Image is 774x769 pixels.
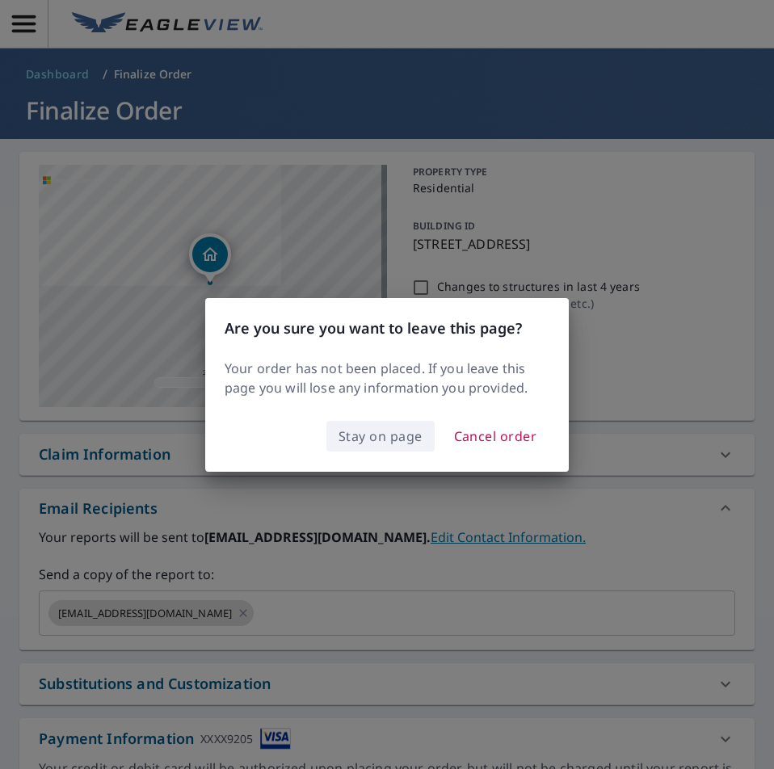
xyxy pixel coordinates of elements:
h3: Are you sure you want to leave this page? [225,317,549,339]
p: Your order has not been placed. If you leave this page you will lose any information you provided. [225,359,549,397]
button: Cancel order [441,420,550,452]
button: Stay on page [326,421,435,452]
span: Stay on page [339,425,423,448]
span: Cancel order [454,425,537,448]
